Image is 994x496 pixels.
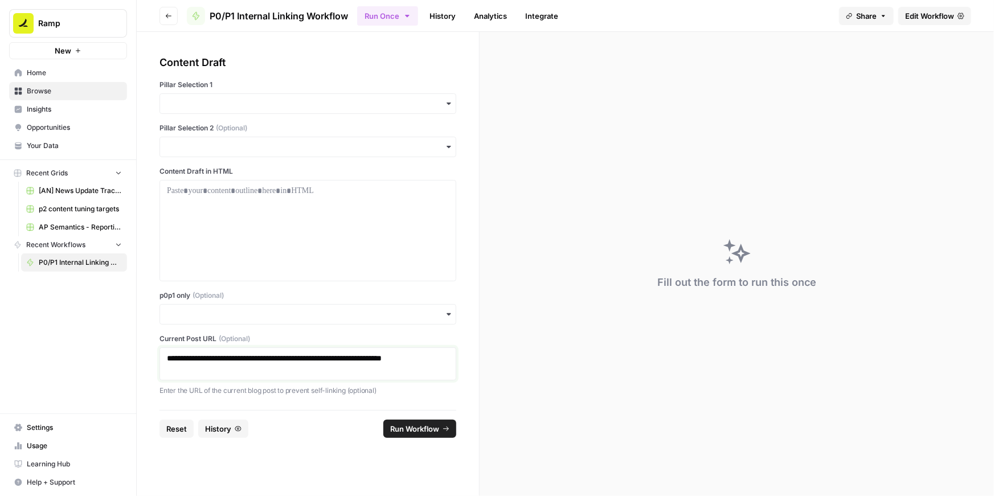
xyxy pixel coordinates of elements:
button: History [198,420,248,438]
label: Pillar Selection 2 [159,123,456,133]
div: Fill out the form to run this once [657,274,816,290]
label: Current Post URL [159,334,456,344]
span: Recent Grids [26,168,68,178]
span: (Optional) [216,123,247,133]
span: Help + Support [27,477,122,487]
span: Ramp [38,18,107,29]
button: Run Once [357,6,418,26]
div: Content Draft [159,55,456,71]
button: Run Workflow [383,420,456,438]
label: p0p1 only [159,290,456,301]
a: Settings [9,419,127,437]
span: Recent Workflows [26,240,85,250]
p: Enter the URL of the current blog post to prevent self-linking (optional) [159,385,456,396]
span: Insights [27,104,122,114]
a: P0/P1 Internal Linking Workflow [21,253,127,272]
a: Insights [9,100,127,118]
span: Learning Hub [27,459,122,469]
button: Recent Grids [9,165,127,182]
a: Browse [9,82,127,100]
span: AP Semantics - Reporting [39,222,122,232]
a: AP Semantics - Reporting [21,218,127,236]
a: Home [9,64,127,82]
img: Ramp Logo [13,13,34,34]
a: Your Data [9,137,127,155]
button: Help + Support [9,473,127,491]
label: Content Draft in HTML [159,166,456,177]
a: Usage [9,437,127,455]
label: Pillar Selection 1 [159,80,456,90]
span: Opportunities [27,122,122,133]
button: Share [839,7,894,25]
a: Opportunities [9,118,127,137]
span: Reset [166,423,187,434]
span: Your Data [27,141,122,151]
span: [AN] News Update Tracker [39,186,122,196]
a: Edit Workflow [898,7,971,25]
span: Share [856,10,877,22]
button: Reset [159,420,194,438]
a: History [423,7,463,25]
span: New [55,45,71,56]
a: [AN] News Update Tracker [21,182,127,200]
span: Run Workflow [390,423,439,434]
a: P0/P1 Internal Linking Workflow [187,7,348,25]
a: p2 content tuning targets [21,200,127,218]
span: Edit Workflow [905,10,954,22]
a: Analytics [467,7,514,25]
a: Learning Hub [9,455,127,473]
span: Browse [27,86,122,96]
a: Integrate [518,7,565,25]
button: Workspace: Ramp [9,9,127,38]
button: New [9,42,127,59]
span: (Optional) [219,334,250,344]
span: Settings [27,423,122,433]
span: P0/P1 Internal Linking Workflow [210,9,348,23]
span: Usage [27,441,122,451]
span: History [205,423,231,434]
span: p2 content tuning targets [39,204,122,214]
button: Recent Workflows [9,236,127,253]
span: Home [27,68,122,78]
span: P0/P1 Internal Linking Workflow [39,257,122,268]
span: (Optional) [193,290,224,301]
